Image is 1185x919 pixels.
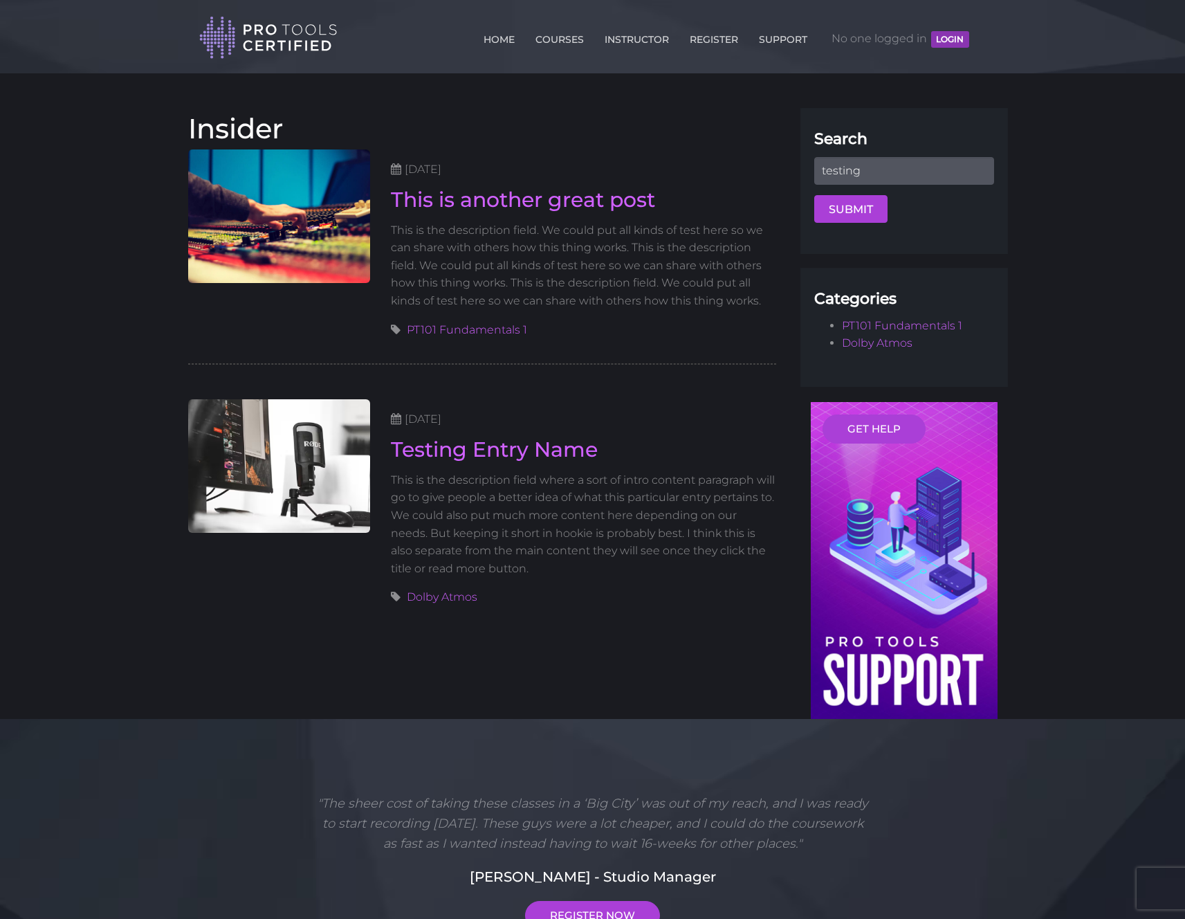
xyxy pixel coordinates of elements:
a: PT101 Fundamentals 1 [407,323,527,336]
img: avid-pro-tools-production-1-course.avif [188,399,370,533]
h4: Categories [814,289,994,310]
a: GET HELP [823,415,926,444]
a: This is another great post [391,187,655,212]
h4: Search [814,129,994,150]
p: [DATE] [391,161,776,179]
p: "The sheer cost of taking these classes in a ‘Big City’ was out of my reach, and I was ready to s... [317,794,869,853]
a: COURSES [532,26,587,48]
a: PT101 Fundamentals 1 [842,319,962,332]
button: Submit [814,195,888,223]
button: LOGIN [931,31,968,48]
p: [DATE] [391,410,776,428]
p: This is the description field where a sort of intro content paragraph will go to give people a be... [391,471,776,578]
h1: Insider [188,115,776,143]
a: Dolby Atmos [842,336,912,349]
h5: [PERSON_NAME] - Studio Manager [199,866,987,887]
span: No one logged in [832,18,968,60]
img: avid-pro-tools-production-2-course.jpg [188,149,370,283]
a: HOME [480,26,518,48]
a: REGISTER [686,26,742,48]
a: SUPPORT [755,26,811,48]
a: Dolby Atmos [407,590,477,603]
p: This is the description field. We could put all kinds of test here so we can share with others ho... [391,221,776,310]
a: INSTRUCTOR [601,26,672,48]
a: Testing Entry Name [391,437,598,462]
input: Keyword Search [814,157,994,185]
img: Pro Tools Certified Logo [199,15,338,60]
